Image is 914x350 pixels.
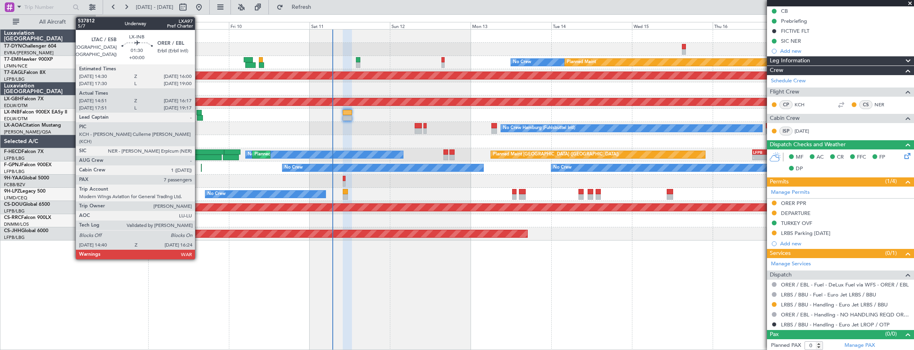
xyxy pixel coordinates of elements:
a: FCBB/BZV [4,182,25,188]
span: Pax [770,330,779,339]
div: LRBS Parking [DATE] [781,230,831,237]
span: 9H-LPZ [4,189,20,194]
div: CB [781,8,788,14]
a: EDLW/DTM [4,116,28,122]
span: CR [837,153,844,161]
div: LFPB [753,150,773,155]
span: CS-JHH [4,229,21,233]
span: T7-EAGL [4,70,24,75]
a: CS-JHHGlobal 6000 [4,229,48,233]
div: No Crew [284,162,303,174]
div: Planned Maint [567,56,596,68]
span: CS-DOU [4,202,23,207]
div: - [753,155,773,160]
span: Crew [770,66,783,75]
a: LFPB/LBG [4,235,25,241]
span: Dispatch Checks and Weather [770,140,846,149]
div: Add new [780,48,910,54]
a: LRBS / BBU - Handling - Euro Jet LROP / OTP [781,321,890,328]
div: No Crew [553,162,572,174]
a: F-GPNJFalcon 900EX [4,163,52,167]
div: CS [859,100,872,109]
span: 9H-YAA [4,176,22,181]
div: No Crew Hamburg (Fuhlsbuttel Intl) [503,122,575,134]
a: NER [874,101,892,108]
span: Refresh [285,4,318,10]
span: T7-EMI [4,57,20,62]
span: All Aircraft [21,19,84,25]
span: T7-DYN [4,44,22,49]
div: No Crew [513,56,531,68]
div: Fri 10 [229,22,310,29]
span: Services [770,249,791,258]
a: Schedule Crew [771,77,806,85]
div: CP [779,100,793,109]
a: LX-INBFalcon 900EX EASy II [4,110,67,115]
a: T7-DYNChallenger 604 [4,44,56,49]
div: Wed 8 [68,22,148,29]
div: No Crew [207,188,226,200]
span: Cabin Crew [770,114,800,123]
span: LX-INB [4,110,20,115]
a: EDLW/DTM [4,103,28,109]
span: Permits [770,177,789,187]
label: Planned PAX [771,342,801,350]
a: F-HECDFalcon 7X [4,149,44,154]
div: Sat 11 [310,22,390,29]
span: LX-GBH [4,97,22,101]
a: LFMD/CEQ [4,195,27,201]
a: LRBS / BBU - Fuel - Euro Jet LRBS / BBU [781,291,876,298]
div: TURKEY OVF [781,220,812,227]
span: [DATE] - [DATE] [136,4,173,11]
div: Wed 15 [632,22,713,29]
span: FP [879,153,885,161]
span: (0/1) [885,249,897,257]
a: [DATE] [795,127,813,135]
span: Dispatch [770,270,792,280]
div: [DATE] [97,16,110,23]
a: Manage Services [771,260,811,268]
div: DEPARTURE [781,210,811,217]
a: CS-DOUGlobal 6500 [4,202,50,207]
div: Add new [780,240,910,247]
div: Thu 9 [148,22,229,29]
button: Refresh [273,1,321,14]
div: Prebriefing [781,18,807,24]
a: ORER / EBL - Handling - NO HANDLING REQD ORER/EBL [781,311,910,318]
a: LFPB/LBG [4,169,25,175]
div: Planned Maint Lagos ([PERSON_NAME]) [191,215,273,227]
div: Thu 16 [713,22,793,29]
a: Manage Permits [771,189,810,197]
span: LX-AOA [4,123,22,128]
a: EVRA/[PERSON_NAME] [4,50,54,56]
a: LFMN/NCE [4,63,28,69]
span: FFC [857,153,866,161]
div: Tue 14 [551,22,632,29]
div: Planned Maint [GEOGRAPHIC_DATA] ([GEOGRAPHIC_DATA]) [254,149,380,161]
div: SIC NER [781,38,801,44]
a: [PERSON_NAME]/QSA [4,129,51,135]
a: LRBS / BBU - Handling - Euro Jet LRBS / BBU [781,301,888,308]
span: (0/0) [885,330,897,338]
a: CS-RRCFalcon 900LX [4,215,51,220]
a: LFPB/LBG [4,208,25,214]
a: LFPB/LBG [4,155,25,161]
a: T7-EAGLFalcon 8X [4,70,46,75]
span: AC [817,153,824,161]
input: Trip Number [24,1,70,13]
div: Sun 12 [390,22,471,29]
span: DP [796,165,803,173]
a: ORER / EBL - Fuel - DeLux Fuel via WFS - ORER / EBL [781,281,909,288]
div: No Crew [248,149,266,161]
a: 9H-YAAGlobal 5000 [4,176,49,181]
button: All Aircraft [9,16,87,28]
span: (1/4) [885,177,897,185]
a: LFPB/LBG [4,76,25,82]
a: LX-GBHFalcon 7X [4,97,44,101]
span: MF [796,153,803,161]
span: Leg Information [770,56,810,66]
span: CS-RRC [4,215,21,220]
div: Mon 13 [471,22,551,29]
span: F-HECD [4,149,22,154]
a: DNMM/LOS [4,221,29,227]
